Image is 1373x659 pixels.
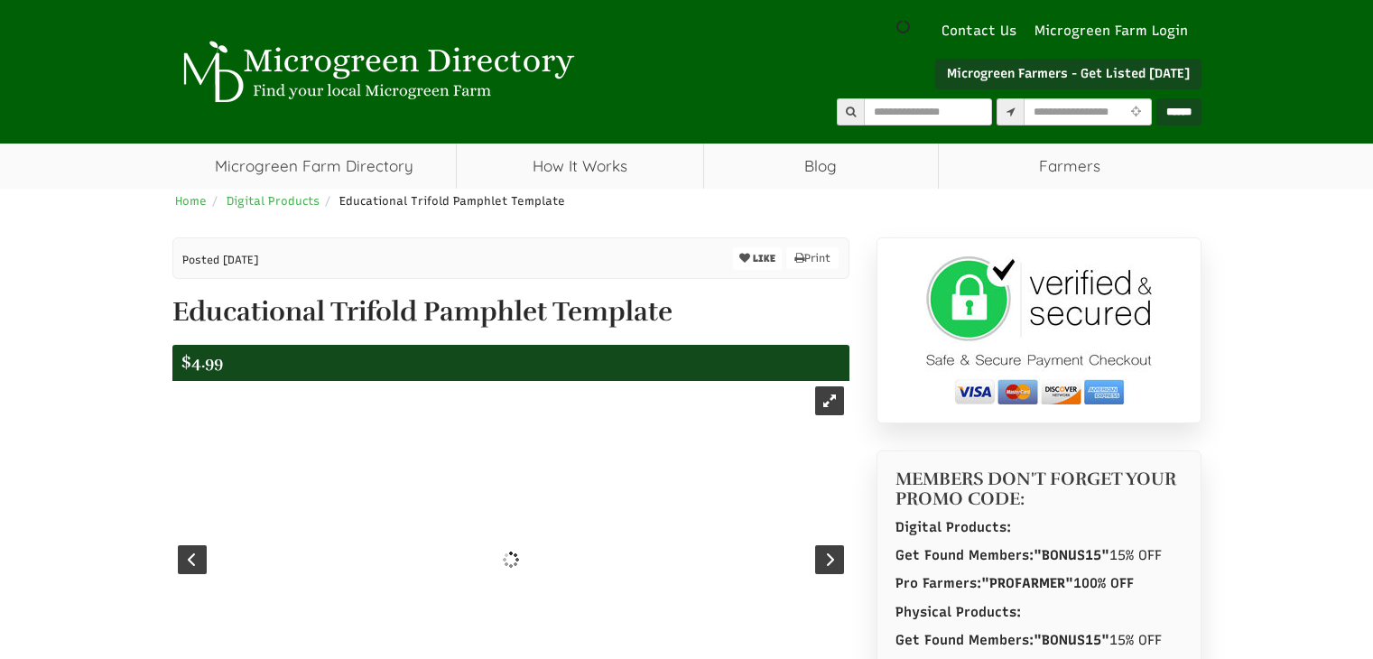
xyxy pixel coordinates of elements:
span: LIKE [750,253,775,265]
a: Contact Us [932,22,1025,41]
strong: Digital Products: [895,519,1011,535]
a: How It Works [457,144,703,189]
i: Use Current Location [1127,107,1146,118]
h4: MEMBERS DON'T FORGET YOUR PROMO CODE: [895,469,1183,509]
a: Microgreen Farm Directory [172,144,457,189]
a: Home [175,194,207,208]
p: 15% OFF [895,631,1183,650]
img: Microgreen Directory [172,41,579,104]
span: Farmers [939,144,1201,189]
strong: Get Found Members: [895,547,1109,563]
strong: Physical Products: [895,604,1021,620]
a: Print [786,247,839,269]
span: [DATE] [223,254,258,266]
strong: Get Found Members: [895,632,1109,648]
span: "BONUS15" [1034,632,1109,648]
span: $4.99 [181,352,223,372]
a: Microgreen Farm Login [1034,22,1197,41]
img: secure checkout [926,256,1152,404]
strong: Pro Farmers: 100% OFF [895,575,1134,591]
span: Posted [182,254,219,266]
a: Microgreen Farmers - Get Listed [DATE] [935,59,1201,89]
span: Educational Trifold Pamphlet Template [339,194,565,208]
a: Blog [704,144,938,189]
p: 15% OFF [895,546,1183,565]
span: "BONUS15" [1034,547,1109,563]
h1: Educational Trifold Pamphlet Template [172,297,849,327]
button: LIKE [733,247,782,270]
a: Digital Products [227,194,320,208]
span: "PROFARMER" [981,575,1073,591]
